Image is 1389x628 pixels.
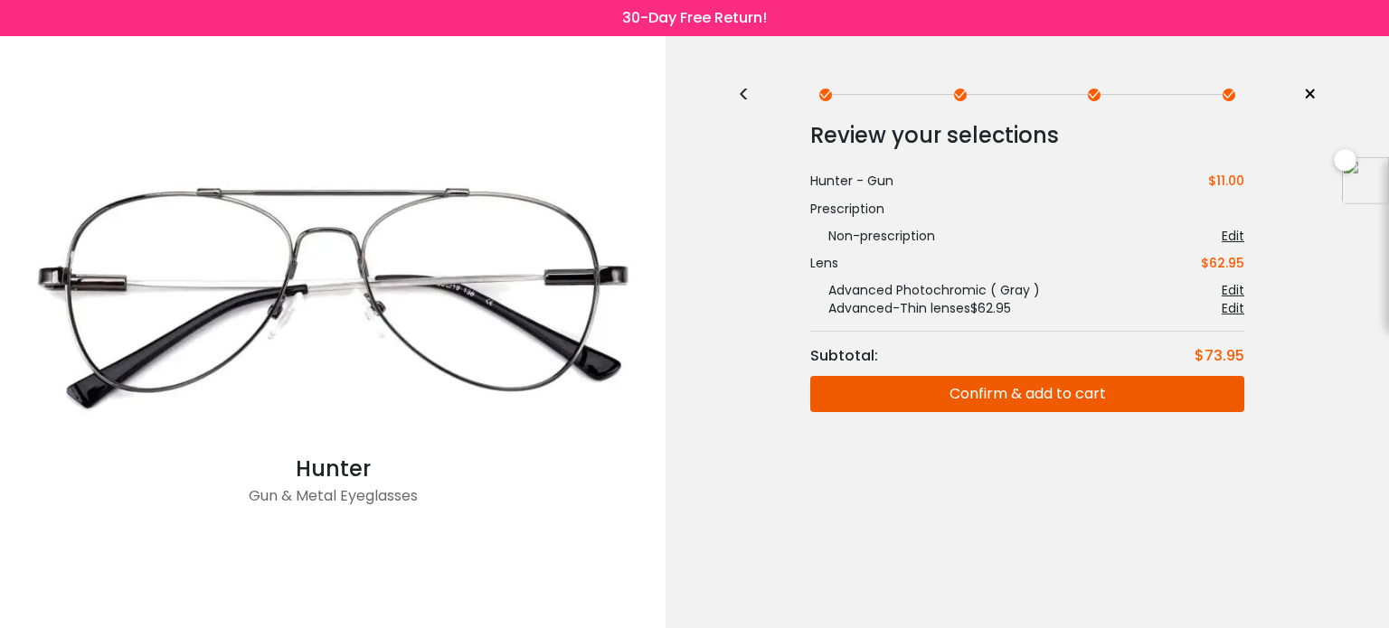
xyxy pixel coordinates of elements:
div: Lens [810,254,838,272]
span: $11.00 [1208,172,1244,190]
div: Non-prescription [810,227,935,245]
div: Prescription [810,200,1244,218]
a: × [1290,81,1317,108]
div: < [738,88,765,102]
div: Gun & Metal Eyeglasses [9,485,657,521]
span: × [1303,81,1317,108]
button: Confirm & add to cart [810,376,1244,412]
div: $73.95 [1195,345,1244,367]
div: Edit [1222,281,1244,299]
div: Edit [1222,227,1244,245]
div: Advanced Photochromic ( Gray ) [810,281,1040,299]
div: Hunter [9,453,657,485]
div: Review your selections [810,117,1244,154]
div: Advanced-Thin lenses $62.95 [810,299,1011,317]
img: Gun Hunter - Metal Eyeglasses [9,129,657,453]
div: Edit [1222,299,1244,317]
div: Subtotal: [810,345,887,367]
div: Hunter - Gun [810,172,893,191]
div: $62.95 [1201,254,1244,272]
